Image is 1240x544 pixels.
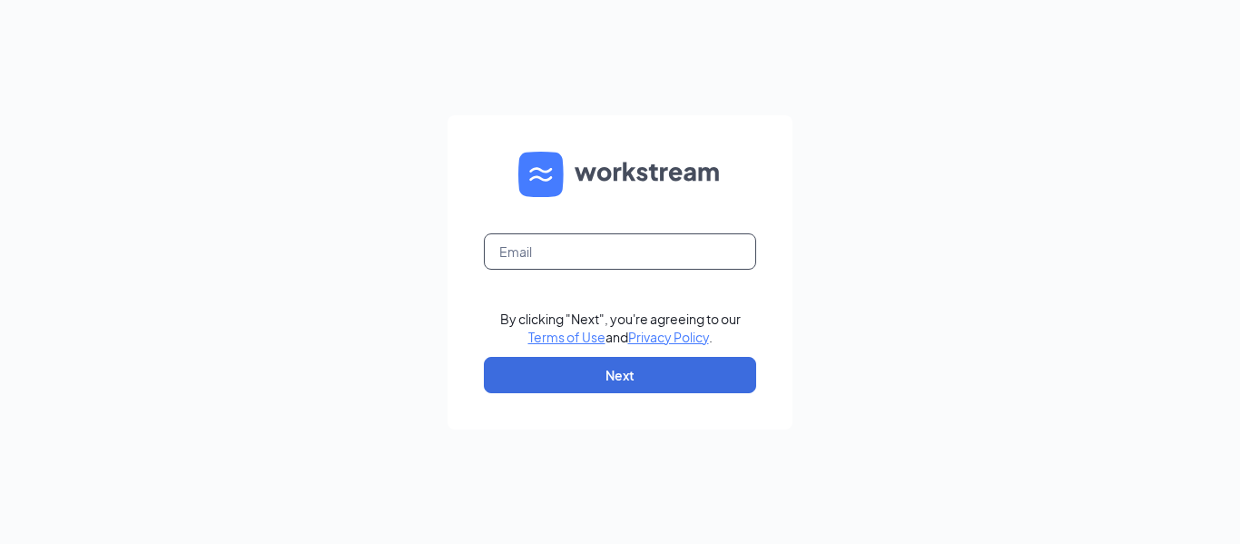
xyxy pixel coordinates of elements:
[484,233,756,270] input: Email
[484,357,756,393] button: Next
[518,152,722,197] img: WS logo and Workstream text
[528,329,605,345] a: Terms of Use
[628,329,709,345] a: Privacy Policy
[500,310,741,346] div: By clicking "Next", you're agreeing to our and .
